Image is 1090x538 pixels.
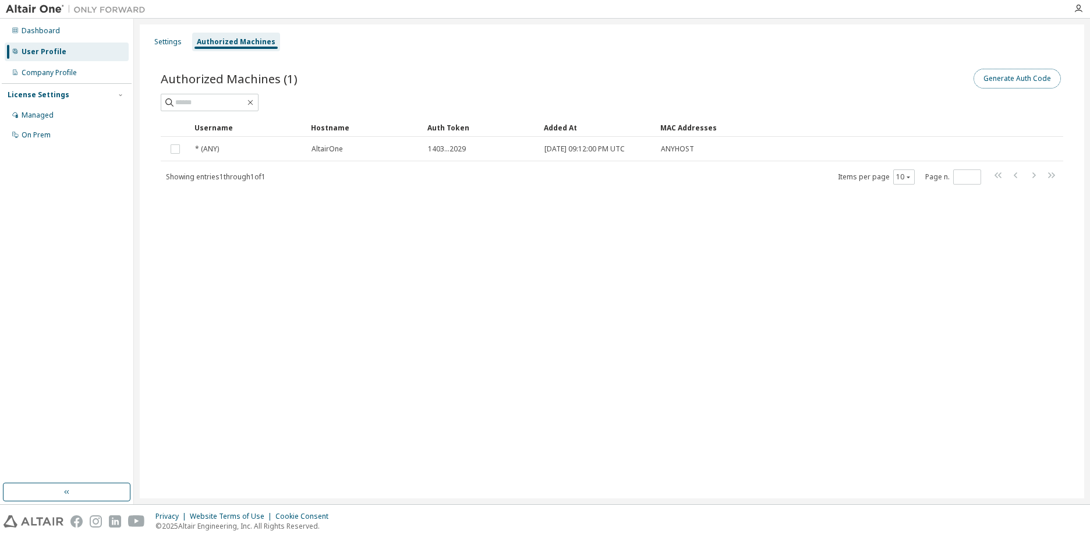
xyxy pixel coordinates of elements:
[8,90,69,100] div: License Settings
[427,118,535,137] div: Auth Token
[896,172,912,182] button: 10
[128,515,145,528] img: youtube.svg
[660,118,944,137] div: MAC Addresses
[22,68,77,77] div: Company Profile
[70,515,83,528] img: facebook.svg
[155,512,190,521] div: Privacy
[109,515,121,528] img: linkedin.svg
[838,169,915,185] span: Items per page
[661,144,694,154] span: ANYHOST
[544,144,625,154] span: [DATE] 09:12:00 PM UTC
[312,144,343,154] span: AltairOne
[22,111,54,120] div: Managed
[22,130,51,140] div: On Prem
[22,47,66,56] div: User Profile
[194,118,302,137] div: Username
[311,118,418,137] div: Hostname
[90,515,102,528] img: instagram.svg
[155,521,335,531] p: © 2025 Altair Engineering, Inc. All Rights Reserved.
[428,144,466,154] span: 1403...2029
[544,118,651,137] div: Added At
[154,37,182,47] div: Settings
[3,515,63,528] img: altair_logo.svg
[195,144,219,154] span: * (ANY)
[974,69,1061,89] button: Generate Auth Code
[166,172,266,182] span: Showing entries 1 through 1 of 1
[925,169,981,185] span: Page n.
[6,3,151,15] img: Altair One
[197,37,275,47] div: Authorized Machines
[190,512,275,521] div: Website Terms of Use
[275,512,335,521] div: Cookie Consent
[161,70,298,87] span: Authorized Machines (1)
[22,26,60,36] div: Dashboard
